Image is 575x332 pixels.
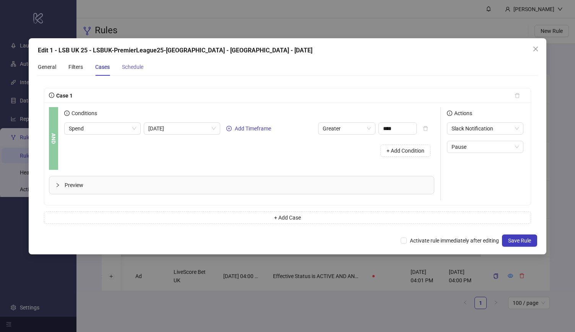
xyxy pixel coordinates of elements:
span: Preview [65,181,428,189]
span: Spend [69,123,136,134]
span: Case 1 [54,93,73,99]
button: + Add Condition [380,145,430,157]
span: close [533,46,539,52]
span: Pause [452,141,519,153]
span: Slack Notification [452,123,519,134]
span: Save Rule [508,238,531,244]
b: AND [49,133,58,144]
button: Save Rule [502,234,537,247]
span: info-circle [49,93,54,98]
span: Conditions [70,110,97,116]
div: General [38,63,56,71]
button: delete [417,122,434,135]
span: Greater [323,123,371,134]
div: Cases [95,63,110,71]
button: Add Timeframe [223,124,274,133]
span: Add Timeframe [235,125,271,132]
div: Schedule [122,63,143,71]
span: info-circle [64,111,70,116]
span: collapsed [55,183,60,187]
button: + Add Case [44,212,531,224]
div: Preview [49,176,434,194]
button: Close [530,43,542,55]
span: plus-circle [226,126,232,131]
span: + Add Case [274,215,301,221]
span: + Add Condition [387,148,424,154]
span: Activate rule immediately after editing [407,236,502,245]
span: Actions [452,110,472,116]
div: Edit 1 - LSB UK 25 - LSBUK-PremierLeague25-[GEOGRAPHIC_DATA] - [GEOGRAPHIC_DATA] - [DATE] [38,46,537,55]
span: info-circle [447,111,452,116]
button: delete [508,90,526,102]
span: Today [148,123,216,134]
div: Filters [68,63,83,71]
